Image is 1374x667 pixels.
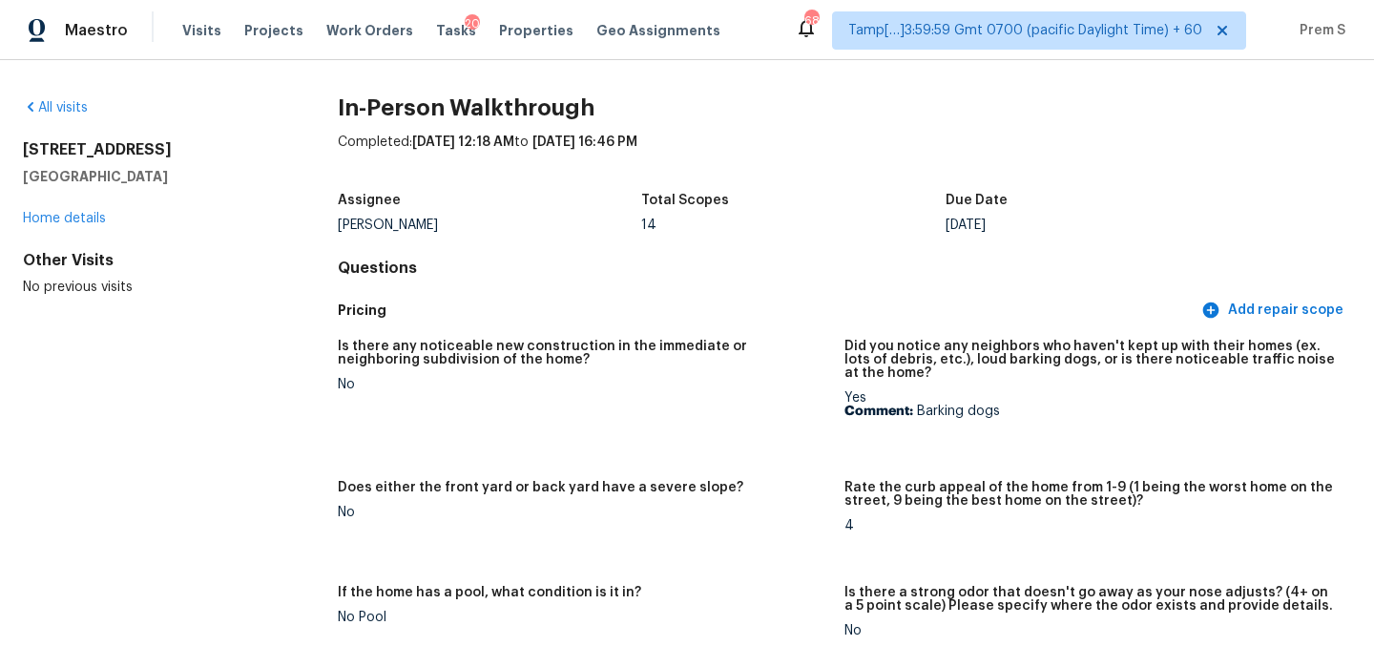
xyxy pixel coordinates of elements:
[946,194,1008,207] h5: Due Date
[338,586,641,599] h5: If the home has a pool, what condition is it in?
[844,586,1336,613] h5: Is there a strong odor that doesn't go away as your nose adjusts? (4+ on a 5 point scale) Please ...
[338,301,1197,321] h5: Pricing
[946,219,1250,232] div: [DATE]
[844,519,1336,532] div: 4
[23,212,106,225] a: Home details
[23,140,277,159] h2: [STREET_ADDRESS]
[436,24,476,37] span: Tasks
[338,506,829,519] div: No
[596,21,720,40] span: Geo Assignments
[23,281,133,294] span: No previous visits
[338,194,401,207] h5: Assignee
[338,98,1351,117] h2: In-Person Walkthrough
[338,133,1351,182] div: Completed: to
[65,21,128,40] span: Maestro
[23,101,88,115] a: All visits
[326,21,413,40] span: Work Orders
[182,21,221,40] span: Visits
[338,611,829,624] div: No Pool
[844,624,1336,637] div: No
[844,405,1336,418] p: Barking dogs
[844,481,1336,508] h5: Rate the curb appeal of the home from 1-9 (1 being the worst home on the street, 9 being the best...
[532,135,637,149] span: [DATE] 16:46 PM
[844,405,913,418] b: Comment:
[465,14,480,33] div: 20
[338,378,829,391] div: No
[338,340,829,366] h5: Is there any noticeable new construction in the immediate or neighboring subdivision of the home?
[23,167,277,186] h5: [GEOGRAPHIC_DATA]
[1292,21,1345,40] span: Prem S
[804,11,818,31] div: 685
[338,219,642,232] div: [PERSON_NAME]
[338,259,1351,278] h4: Questions
[244,21,303,40] span: Projects
[848,21,1202,40] span: Tamp[…]3:59:59 Gmt 0700 (pacific Daylight Time) + 60
[499,21,573,40] span: Properties
[844,340,1336,380] h5: Did you notice any neighbors who haven't kept up with their homes (ex. lots of debris, etc.), lou...
[1205,299,1343,323] span: Add repair scope
[338,481,743,494] h5: Does either the front yard or back yard have a severe slope?
[641,219,946,232] div: 14
[1197,293,1351,328] button: Add repair scope
[844,391,1336,418] div: Yes
[412,135,514,149] span: [DATE] 12:18 AM
[641,194,729,207] h5: Total Scopes
[23,251,277,270] div: Other Visits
